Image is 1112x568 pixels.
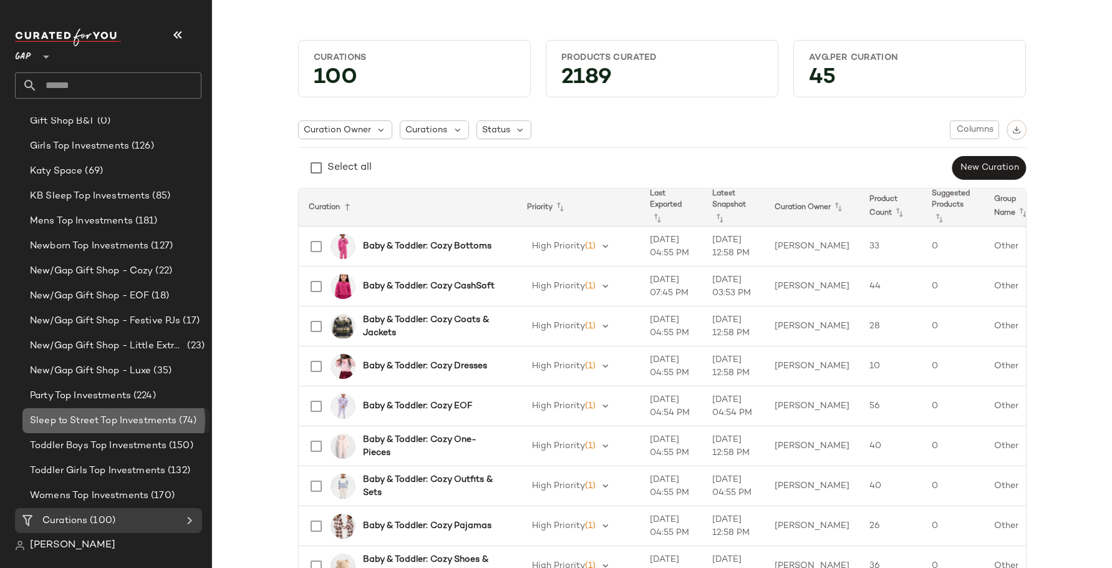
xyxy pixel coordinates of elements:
[640,227,702,267] td: [DATE] 04:55 PM
[984,346,1047,386] td: Other
[765,506,859,546] td: [PERSON_NAME]
[299,189,517,227] th: Curation
[331,434,355,459] img: cn60127558.jpg
[30,538,115,553] span: [PERSON_NAME]
[363,280,495,293] b: Baby & Toddler: Cozy CashSoft
[363,399,472,413] b: Baby & Toddler: Cozy EOF
[551,69,773,92] div: 2189
[363,313,502,340] b: Baby & Toddler: Cozy Coats & Jackets
[922,227,984,267] td: 0
[327,160,372,175] div: Select all
[167,439,193,453] span: (150)
[304,124,371,137] span: Curation Owner
[984,227,1047,267] td: Other
[984,267,1047,306] td: Other
[702,386,765,426] td: [DATE] 04:54 PM
[15,541,25,551] img: svg%3e
[363,473,502,499] b: Baby & Toddler: Cozy Outfits & Sets
[585,321,596,331] span: (1)
[640,466,702,506] td: [DATE] 04:55 PM
[952,156,1026,180] button: New Curation
[532,521,585,531] span: High Priority
[984,386,1047,426] td: Other
[532,401,585,411] span: High Priority
[859,466,922,506] td: 40
[1012,125,1021,134] img: svg%3e
[955,125,993,135] span: Columns
[702,346,765,386] td: [DATE] 12:58 PM
[640,426,702,466] td: [DATE] 04:55 PM
[585,242,596,251] span: (1)
[30,314,180,328] span: New/Gap Gift Shop - Festive PJs
[640,267,702,306] td: [DATE] 07:45 PM
[30,214,133,228] span: Mens Top Investments
[15,42,31,65] span: GAP
[859,267,922,306] td: 44
[640,189,702,227] th: Last Exported
[149,289,169,303] span: (18)
[331,394,355,419] img: cn60213542.jpg
[702,267,765,306] td: [DATE] 03:53 PM
[765,466,859,506] td: [PERSON_NAME]
[702,306,765,346] td: [DATE] 12:58 PM
[765,426,859,466] td: [PERSON_NAME]
[532,242,585,251] span: High Priority
[331,354,355,379] img: cn60331806.jpg
[363,360,487,373] b: Baby & Toddler: Cozy Dresses
[859,227,922,267] td: 33
[561,52,763,64] div: Products Curated
[859,189,922,227] th: Product Count
[859,306,922,346] td: 28
[859,346,922,386] td: 10
[585,481,596,491] span: (1)
[959,163,1018,173] span: New Curation
[532,282,585,291] span: High Priority
[148,239,173,253] span: (127)
[15,29,121,46] img: cfy_white_logo.C9jOOHJF.svg
[702,506,765,546] td: [DATE] 12:58 PM
[151,364,172,378] span: (35)
[532,441,585,451] span: High Priority
[922,506,984,546] td: 0
[517,189,641,227] th: Priority
[984,189,1047,227] th: Group Name
[922,426,984,466] td: 0
[153,264,172,278] span: (22)
[30,264,153,278] span: New/Gap Gift Shop - Cozy
[585,282,596,291] span: (1)
[331,314,355,339] img: cn59894304.jpg
[765,386,859,426] td: [PERSON_NAME]
[148,489,175,503] span: (170)
[30,414,176,428] span: Sleep to Street Top Investments
[532,481,585,491] span: High Priority
[984,306,1047,346] td: Other
[304,69,525,92] div: 100
[922,306,984,346] td: 0
[30,464,165,478] span: Toddler Girls Top Investments
[314,52,515,64] div: Curations
[702,227,765,267] td: [DATE] 12:58 PM
[165,464,190,478] span: (132)
[640,306,702,346] td: [DATE] 04:55 PM
[30,239,148,253] span: Newborn Top Investments
[702,189,765,227] th: Latest Snapshot
[765,346,859,386] td: [PERSON_NAME]
[984,466,1047,506] td: Other
[702,466,765,506] td: [DATE] 04:55 PM
[532,361,585,371] span: High Priority
[640,386,702,426] td: [DATE] 04:54 PM
[87,514,115,528] span: (100)
[585,521,596,531] span: (1)
[30,164,82,179] span: Katy Space
[129,139,154,154] span: (126)
[702,426,765,466] td: [DATE] 12:58 PM
[180,314,200,328] span: (17)
[30,289,149,303] span: New/Gap Gift Shop - EOF
[331,234,355,259] img: cn60237670.jpg
[640,346,702,386] td: [DATE] 04:55 PM
[82,164,103,179] span: (69)
[585,441,596,451] span: (1)
[532,321,585,331] span: High Priority
[176,414,196,428] span: (74)
[42,514,87,528] span: Curations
